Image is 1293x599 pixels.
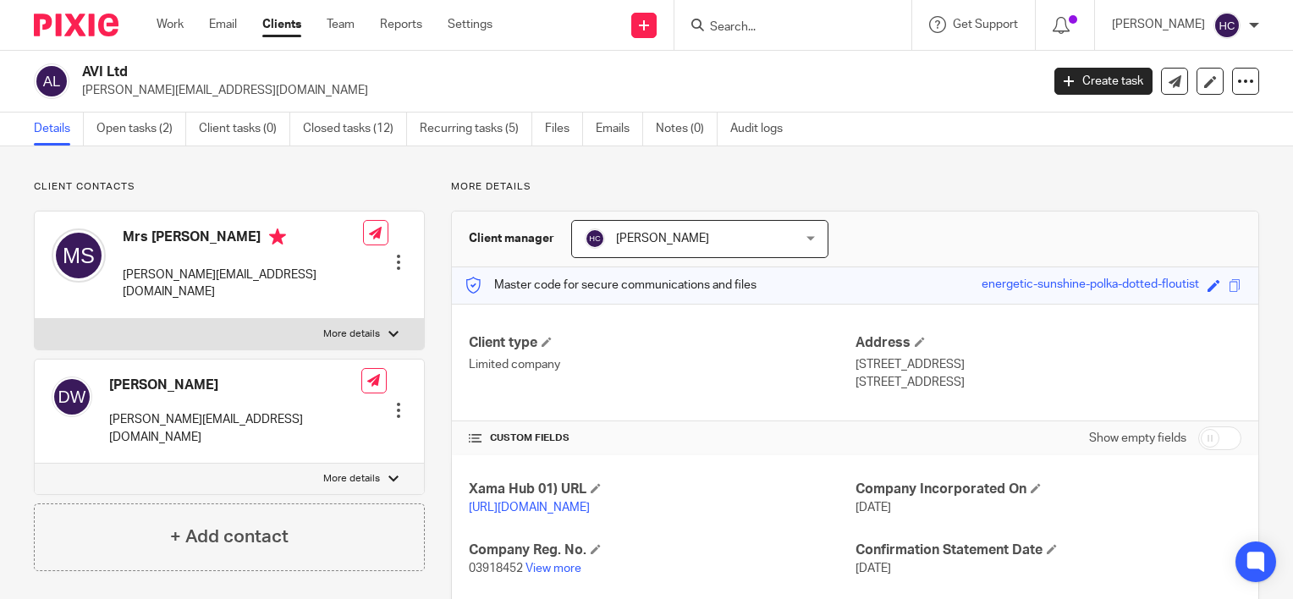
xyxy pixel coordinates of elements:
[982,276,1199,295] div: energetic-sunshine-polka-dotted-floutist
[82,82,1029,99] p: [PERSON_NAME][EMAIL_ADDRESS][DOMAIN_NAME]
[856,502,891,514] span: [DATE]
[52,228,106,283] img: svg%3E
[856,481,1241,498] h4: Company Incorporated On
[420,113,532,146] a: Recurring tasks (5)
[157,16,184,33] a: Work
[448,16,492,33] a: Settings
[1112,16,1205,33] p: [PERSON_NAME]
[34,113,84,146] a: Details
[123,267,363,301] p: [PERSON_NAME][EMAIL_ADDRESS][DOMAIN_NAME]
[327,16,355,33] a: Team
[199,113,290,146] a: Client tasks (0)
[856,541,1241,559] h4: Confirmation Statement Date
[469,563,523,574] span: 03918452
[123,228,363,250] h4: Mrs [PERSON_NAME]
[1213,12,1241,39] img: svg%3E
[585,228,605,249] img: svg%3E
[109,376,361,394] h4: [PERSON_NAME]
[469,502,590,514] a: [URL][DOMAIN_NAME]
[34,63,69,99] img: svg%3E
[209,16,237,33] a: Email
[469,356,855,373] p: Limited company
[380,16,422,33] a: Reports
[469,334,855,352] h4: Client type
[34,180,425,194] p: Client contacts
[1054,68,1153,95] a: Create task
[323,327,380,341] p: More details
[469,431,855,445] h4: CUSTOM FIELDS
[525,563,581,574] a: View more
[596,113,643,146] a: Emails
[469,541,855,559] h4: Company Reg. No.
[82,63,839,81] h2: AVI Ltd
[269,228,286,245] i: Primary
[34,14,118,36] img: Pixie
[656,113,718,146] a: Notes (0)
[109,411,361,446] p: [PERSON_NAME][EMAIL_ADDRESS][DOMAIN_NAME]
[323,472,380,486] p: More details
[465,277,757,294] p: Master code for secure communications and files
[953,19,1018,30] span: Get Support
[451,180,1259,194] p: More details
[96,113,186,146] a: Open tasks (2)
[856,563,891,574] span: [DATE]
[1089,430,1186,447] label: Show empty fields
[730,113,795,146] a: Audit logs
[303,113,407,146] a: Closed tasks (12)
[469,481,855,498] h4: Xama Hub 01) URL
[856,374,1241,391] p: [STREET_ADDRESS]
[262,16,301,33] a: Clients
[708,20,861,36] input: Search
[469,230,554,247] h3: Client manager
[616,233,709,245] span: [PERSON_NAME]
[170,524,289,550] h4: + Add contact
[52,376,92,417] img: svg%3E
[856,356,1241,373] p: [STREET_ADDRESS]
[856,334,1241,352] h4: Address
[545,113,583,146] a: Files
